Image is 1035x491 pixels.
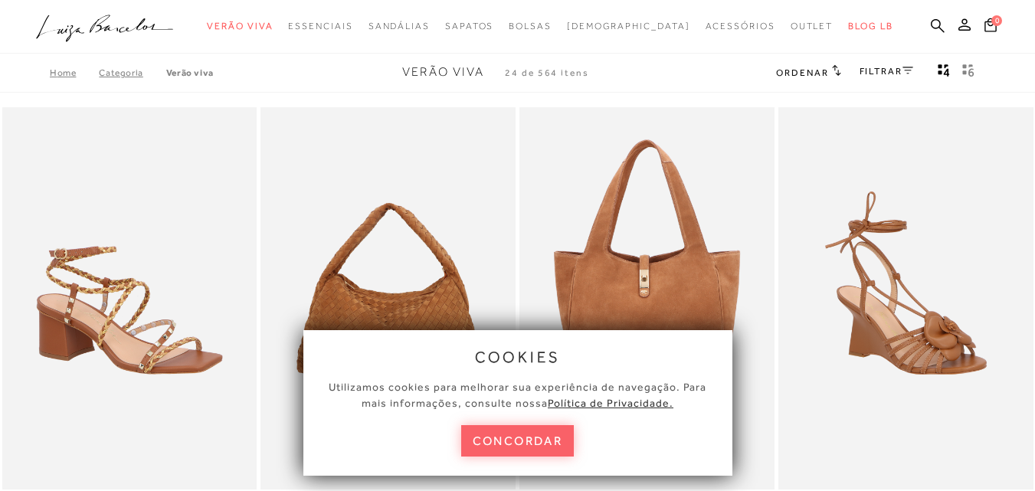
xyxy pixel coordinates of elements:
[548,397,673,409] a: Política de Privacidade.
[166,67,214,78] a: Verão Viva
[958,63,979,83] button: gridText6Desc
[445,21,493,31] span: Sapatos
[848,21,893,31] span: BLOG LB
[780,110,1032,487] img: SANDÁLIA ANABELA EM COURO CARAMELO AMARRAÇÃO E APLICAÇÃO FLORAL
[521,110,773,487] img: BOLSA MÉDIA EM CAMURÇA CARAMELO COM FECHO DOURADO
[933,63,955,83] button: Mostrar 4 produtos por linha
[567,21,690,31] span: [DEMOGRAPHIC_DATA]
[505,67,589,78] span: 24 de 564 itens
[567,12,690,41] a: noSubCategoriesText
[521,110,773,487] a: BOLSA MÉDIA EM CAMURÇA CARAMELO COM FECHO DOURADO BOLSA MÉDIA EM CAMURÇA CARAMELO COM FECHO DOURADO
[207,12,273,41] a: noSubCategoriesText
[288,12,352,41] a: noSubCategoriesText
[288,21,352,31] span: Essenciais
[262,110,514,487] img: BOLSA HOBO EM CAMURÇA TRESSÊ CARAMELO GRANDE
[4,110,256,487] a: SANDÁLIA EM COURO CARAMELO COM SALTO MÉDIO E TIRAS TRANÇADAS TRICOLOR SANDÁLIA EM COURO CARAMELO ...
[991,15,1002,26] span: 0
[329,381,706,409] span: Utilizamos cookies para melhorar sua experiência de navegação. Para mais informações, consulte nossa
[860,66,913,77] a: FILTRAR
[99,67,165,78] a: Categoria
[706,21,775,31] span: Acessórios
[848,12,893,41] a: BLOG LB
[509,21,552,31] span: Bolsas
[368,12,430,41] a: noSubCategoriesText
[780,110,1032,487] a: SANDÁLIA ANABELA EM COURO CARAMELO AMARRAÇÃO E APLICAÇÃO FLORAL SANDÁLIA ANABELA EM COURO CARAMEL...
[475,349,561,365] span: cookies
[207,21,273,31] span: Verão Viva
[791,21,834,31] span: Outlet
[776,67,828,78] span: Ordenar
[402,65,484,79] span: Verão Viva
[262,110,514,487] a: BOLSA HOBO EM CAMURÇA TRESSÊ CARAMELO GRANDE BOLSA HOBO EM CAMURÇA TRESSÊ CARAMELO GRANDE
[461,425,575,457] button: concordar
[706,12,775,41] a: noSubCategoriesText
[368,21,430,31] span: Sandálias
[980,17,1001,38] button: 0
[509,12,552,41] a: noSubCategoriesText
[445,12,493,41] a: noSubCategoriesText
[791,12,834,41] a: noSubCategoriesText
[50,67,99,78] a: Home
[4,110,256,487] img: SANDÁLIA EM COURO CARAMELO COM SALTO MÉDIO E TIRAS TRANÇADAS TRICOLOR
